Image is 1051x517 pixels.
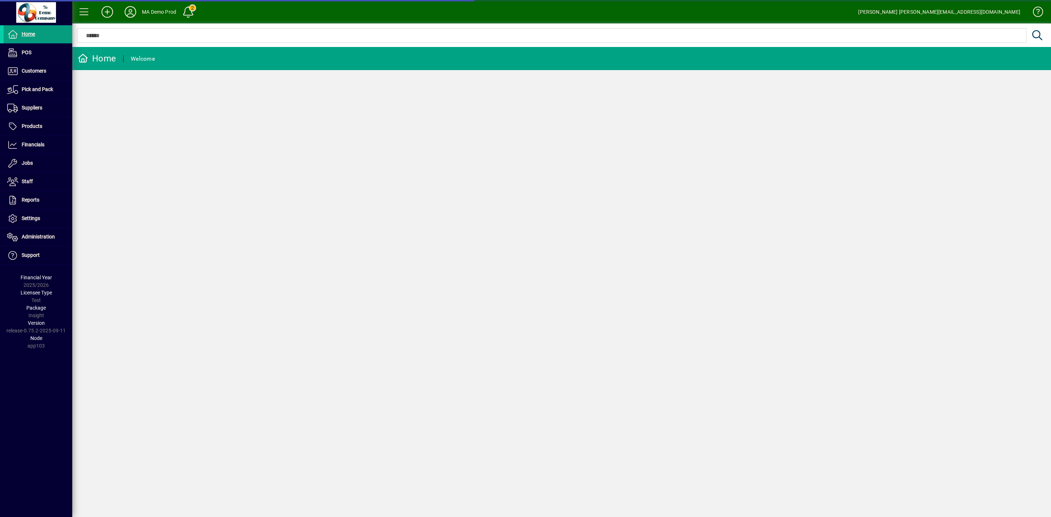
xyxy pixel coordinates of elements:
[4,117,72,135] a: Products
[26,305,46,311] span: Package
[4,99,72,117] a: Suppliers
[142,6,176,18] div: MA Demo Prod
[4,191,72,209] a: Reports
[22,160,33,166] span: Jobs
[4,44,72,62] a: POS
[22,215,40,221] span: Settings
[78,53,116,64] div: Home
[22,31,35,37] span: Home
[4,154,72,172] a: Jobs
[22,49,31,55] span: POS
[22,142,44,147] span: Financials
[22,86,53,92] span: Pick and Pack
[22,123,42,129] span: Products
[22,197,39,203] span: Reports
[22,68,46,74] span: Customers
[4,136,72,154] a: Financials
[4,210,72,228] a: Settings
[4,246,72,264] a: Support
[96,5,119,18] button: Add
[4,81,72,99] a: Pick and Pack
[858,6,1020,18] div: [PERSON_NAME] [PERSON_NAME][EMAIL_ADDRESS][DOMAIN_NAME]
[22,252,40,258] span: Support
[21,275,52,280] span: Financial Year
[131,53,155,65] div: Welcome
[4,62,72,80] a: Customers
[22,105,42,111] span: Suppliers
[119,5,142,18] button: Profile
[30,335,42,341] span: Node
[28,320,45,326] span: Version
[4,173,72,191] a: Staff
[22,178,33,184] span: Staff
[1028,1,1042,25] a: Knowledge Base
[21,290,52,296] span: Licensee Type
[22,234,55,240] span: Administration
[4,228,72,246] a: Administration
